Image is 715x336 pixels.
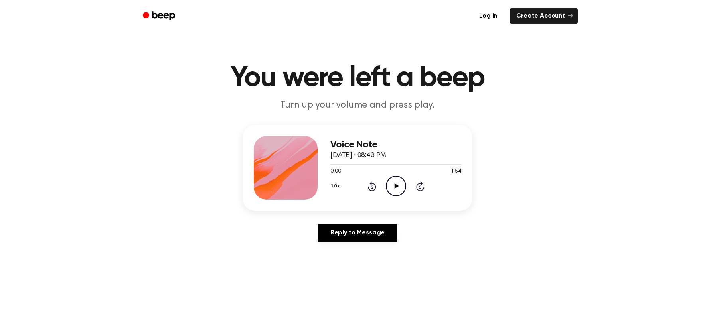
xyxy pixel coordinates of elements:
h3: Voice Note [330,140,461,150]
span: 1:54 [451,167,461,176]
h1: You were left a beep [153,64,562,92]
a: Reply to Message [318,224,397,242]
button: 1.0x [330,179,342,193]
span: 0:00 [330,167,341,176]
a: Beep [137,8,182,24]
a: Create Account [510,8,578,24]
span: [DATE] · 08:43 PM [330,152,386,159]
p: Turn up your volume and press play. [204,99,511,112]
a: Log in [471,7,505,25]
